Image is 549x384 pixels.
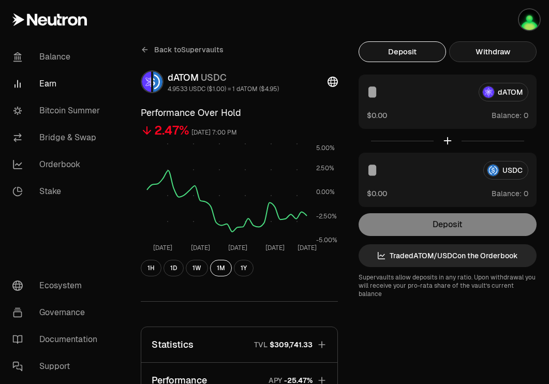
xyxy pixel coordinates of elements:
div: 4.9533 USDC ($1.00) = 1 dATOM ($4.95) [168,85,279,93]
tspan: 0.00% [316,188,335,196]
a: Ecosystem [4,272,112,299]
tspan: [DATE] [298,244,317,252]
a: Back toSupervaults [141,41,224,58]
span: Back to Supervaults [154,45,224,55]
tspan: 2.50% [316,164,334,172]
button: 1Y [234,260,254,276]
div: [DATE] 7:00 PM [191,127,237,139]
span: Balance: [492,188,522,199]
tspan: -2.50% [316,212,337,220]
p: TVL [254,339,268,350]
button: 1H [141,260,161,276]
span: Balance: [492,110,522,121]
tspan: 5.00% [316,144,335,152]
button: Deposit [359,41,446,62]
button: Withdraw [449,41,537,62]
span: USDC [201,71,227,83]
a: Balance [4,43,112,70]
img: dATOM Logo [142,71,151,92]
button: StatisticsTVL$309,741.33 [141,327,337,362]
a: Earn [4,70,112,97]
span: $309,741.33 [270,339,313,350]
a: Stake [4,178,112,205]
p: Statistics [152,337,194,352]
button: $0.00 [367,110,387,121]
button: 1W [186,260,208,276]
tspan: [DATE] [228,244,247,252]
div: dATOM [168,70,279,85]
button: 1M [210,260,232,276]
tspan: [DATE] [153,244,172,252]
button: 1D [164,260,184,276]
tspan: [DATE] [191,244,210,252]
img: Luna Staking [519,9,540,30]
a: Documentation [4,326,112,353]
p: Supervaults allow deposits in any ratio. Upon withdrawal you will receive your pro-rata share of ... [359,273,537,298]
tspan: -5.00% [316,236,337,244]
a: TradedATOM/USDCon the Orderbook [359,244,537,267]
tspan: [DATE] [265,244,285,252]
button: $0.00 [367,188,387,199]
a: Bridge & Swap [4,124,112,151]
h3: Performance Over Hold [141,106,338,120]
div: 2.47% [154,122,189,139]
a: Bitcoin Summer [4,97,112,124]
a: Support [4,353,112,380]
img: USDC Logo [153,71,162,92]
a: Orderbook [4,151,112,178]
a: Governance [4,299,112,326]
